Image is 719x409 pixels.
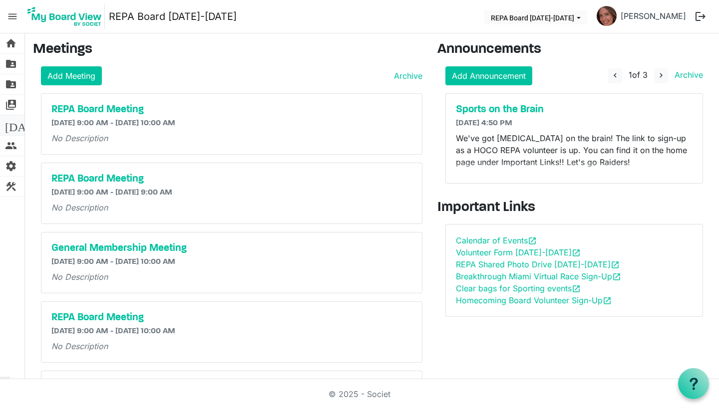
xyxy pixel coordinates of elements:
[456,259,620,269] a: REPA Shared Photo Drive [DATE]-[DATE]open_in_new
[5,74,17,94] span: folder_shared
[51,271,412,283] p: No Description
[629,70,648,80] span: of 3
[657,71,666,80] span: navigate_next
[33,41,422,58] h3: Meetings
[456,132,693,168] p: We've got [MEDICAL_DATA] on the brain! The link to sign-up as a HOCO REPA volunteer is up. You ca...
[41,66,102,85] a: Add Meeting
[597,6,617,26] img: aLB5LVcGR_PCCk3EizaQzfhNfgALuioOsRVbMr9Zq1CLdFVQUAcRzChDQbMFezouKt6echON3eNsO59P8s_Ojg_thumb.png
[629,70,632,80] span: 1
[5,136,17,156] span: people
[24,4,105,29] img: My Board View Logo
[608,68,622,83] button: navigate_before
[329,389,390,399] a: © 2025 - Societ
[24,4,109,29] a: My Board View Logo
[51,188,412,198] h6: [DATE] 9:00 AM - [DATE] 9:00 AM
[690,6,711,27] button: logout
[484,10,587,24] button: REPA Board 2025-2026 dropdownbutton
[456,104,693,116] a: Sports on the Brain
[611,71,620,80] span: navigate_before
[445,66,532,85] a: Add Announcement
[51,327,412,336] h6: [DATE] 9:00 AM - [DATE] 10:00 AM
[572,248,581,257] span: open_in_new
[5,33,17,53] span: home
[51,119,412,128] h6: [DATE] 9:00 AM - [DATE] 10:00 AM
[611,260,620,269] span: open_in_new
[456,235,537,245] a: Calendar of Eventsopen_in_new
[456,271,621,281] a: Breakthrough Miami Virtual Race Sign-Upopen_in_new
[5,177,17,197] span: construction
[456,119,512,127] span: [DATE] 4:50 PM
[51,104,412,116] a: REPA Board Meeting
[617,6,690,26] a: [PERSON_NAME]
[528,236,537,245] span: open_in_new
[603,296,612,305] span: open_in_new
[5,54,17,74] span: folder_shared
[671,70,703,80] a: Archive
[5,156,17,176] span: settings
[5,115,43,135] span: [DATE]
[51,312,412,324] a: REPA Board Meeting
[3,7,22,26] span: menu
[612,272,621,281] span: open_in_new
[437,200,711,216] h3: Important Links
[456,247,581,257] a: Volunteer Form [DATE]-[DATE]open_in_new
[51,257,412,267] h6: [DATE] 9:00 AM - [DATE] 10:00 AM
[51,242,412,254] a: General Membership Meeting
[51,132,412,144] p: No Description
[5,95,17,115] span: switch_account
[572,284,581,293] span: open_in_new
[456,283,581,293] a: Clear bags for Sporting eventsopen_in_new
[456,295,612,305] a: Homecoming Board Volunteer Sign-Upopen_in_new
[109,6,237,26] a: REPA Board [DATE]-[DATE]
[654,68,668,83] button: navigate_next
[390,70,422,82] a: Archive
[51,173,412,185] a: REPA Board Meeting
[51,340,412,352] p: No Description
[437,41,711,58] h3: Announcements
[51,202,412,213] p: No Description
